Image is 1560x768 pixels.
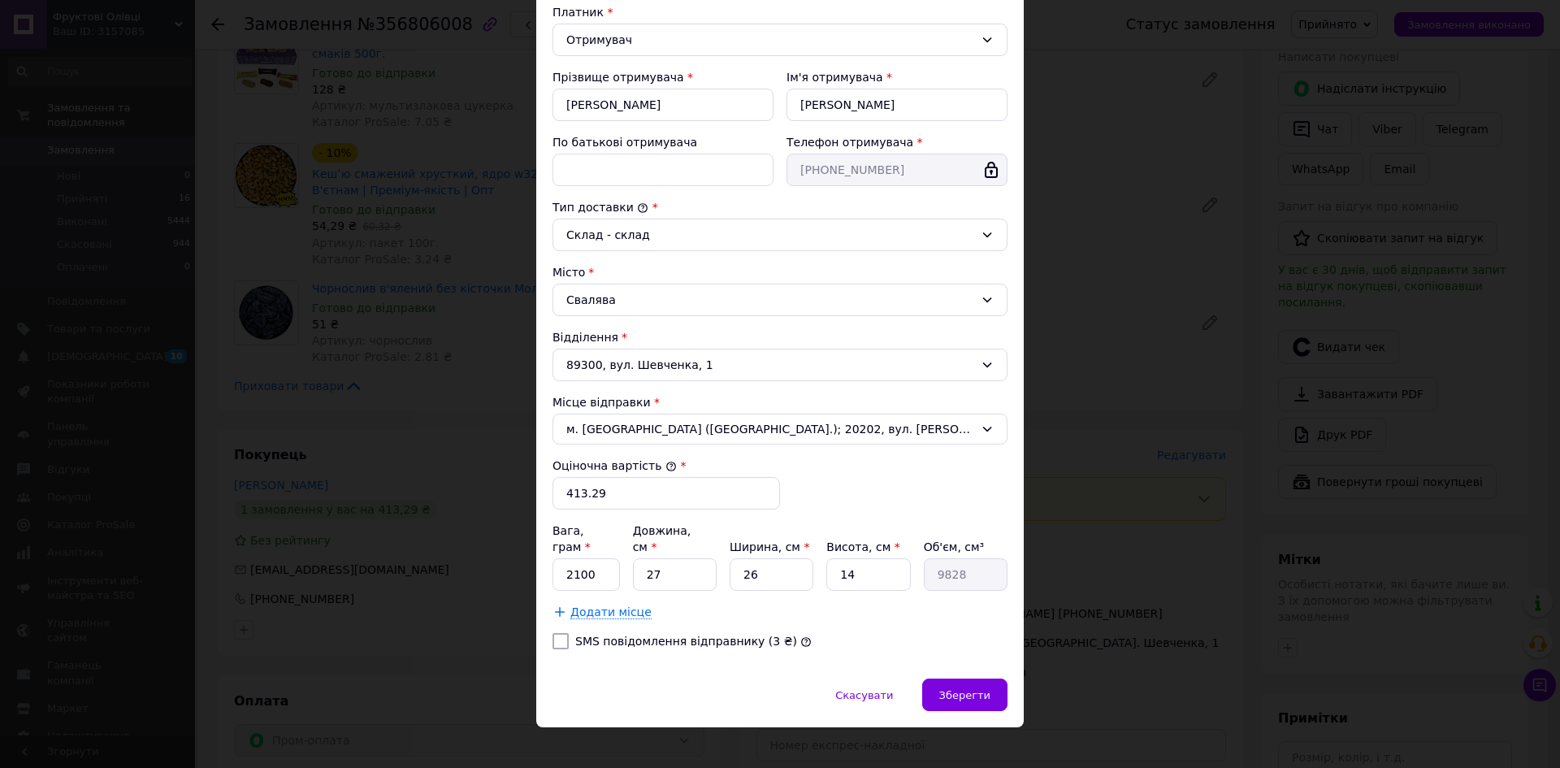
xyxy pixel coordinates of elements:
span: Зберегти [939,689,990,701]
div: Тип доставки [552,199,1007,215]
div: Склад - склад [566,226,974,244]
div: Отримувач [566,31,974,49]
label: Прізвище отримувача [552,71,684,84]
label: Оціночна вартість [552,459,677,472]
label: SMS повідомлення відправнику (3 ₴) [575,635,797,648]
div: Місце відправки [552,394,1007,410]
div: Платник [552,4,1007,20]
input: +380 [786,154,1007,186]
span: м. [GEOGRAPHIC_DATA] ([GEOGRAPHIC_DATA].); 20202, вул. [PERSON_NAME][STREET_ADDRESS] [566,421,974,437]
label: Телефон отримувача [786,136,913,149]
label: Висота, см [826,540,899,553]
label: Довжина, см [633,524,691,553]
span: Скасувати [835,689,893,701]
label: По батькові отримувача [552,136,697,149]
label: Ім'я отримувача [786,71,883,84]
div: 89300, вул. Шевченка, 1 [552,349,1007,381]
label: Ширина, см [730,540,809,553]
span: Додати місце [570,605,652,619]
div: Відділення [552,329,1007,345]
div: Свалява [552,284,1007,316]
label: Вага, грам [552,524,591,553]
div: Об'єм, см³ [924,539,1007,555]
div: Місто [552,264,1007,280]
